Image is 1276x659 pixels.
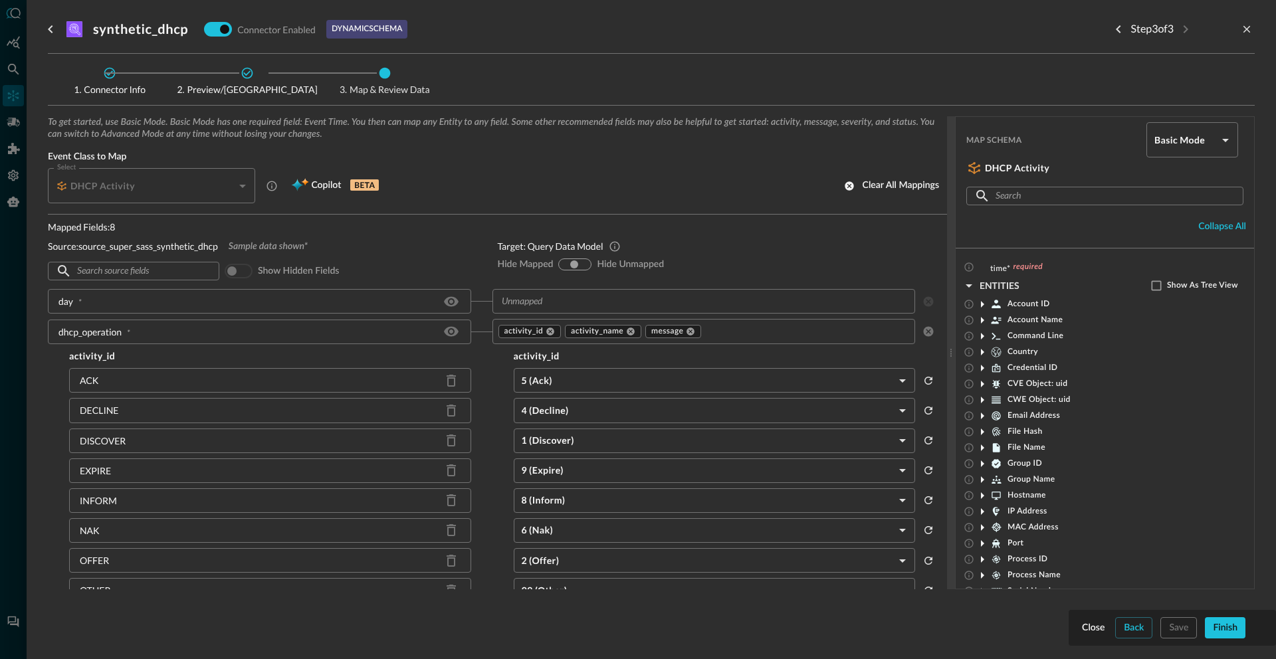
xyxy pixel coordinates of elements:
span: Email Address [1008,411,1060,421]
button: Delete source field [441,430,462,451]
h5: 99 (Other) [522,584,895,597]
svg: DHCP Activity events report MAC to IP assignment via DHCP from a client or server. [266,180,278,192]
button: Delete source field [441,490,462,511]
span: Hide Mapped [498,258,554,270]
button: reset selected values [920,490,936,511]
span: File Name [1008,442,1045,453]
button: reset selected values [920,400,936,421]
button: Close [1079,617,1107,638]
span: required [1013,262,1043,272]
button: reset selected values [920,460,936,481]
button: reset selected values [920,370,936,391]
button: CopilotBETA [283,175,387,197]
h5: 1 (Discover) [522,434,895,447]
span: IP Address [1008,506,1047,517]
h5: 9 (Expire) [522,464,895,477]
button: close-drawer [1239,21,1255,37]
p: Mapped Fields: 8 [48,220,477,234]
div: DISCOVER [80,434,126,448]
span: Process Name [1008,570,1061,581]
button: Back [1115,617,1152,638]
p: Connector Enabled [237,23,316,37]
button: Delete source field [441,519,462,541]
span: Show hidden fields [258,265,339,277]
h5: DHCP Activity [70,179,135,193]
label: Select [57,162,76,173]
span: Process ID [1008,554,1047,565]
button: reset selected values [920,580,936,601]
span: Sample data shown* [229,240,308,252]
div: DECLINE [80,403,118,417]
button: reset selected values [920,550,936,571]
div: day [58,294,73,308]
span: Preview/[GEOGRAPHIC_DATA] [177,85,317,94]
div: ACK [80,373,98,387]
button: Clear all mappings [836,175,947,197]
span: MAC Address [1008,522,1059,533]
span: Country [1008,347,1038,357]
button: Hide/Show source field [441,291,462,312]
p: dynamic schema [332,23,402,35]
span: Command Line [1008,331,1063,341]
p: Step 3 of 3 [1130,21,1174,37]
span: Hostname [1008,490,1046,501]
svg: Amazon Athena (for Amazon S3) [66,21,82,37]
svg: Query’s Data Model (QDM) is based on the Open Cybersecurity Schema Framework (OCSF). QDM aims to ... [609,240,621,252]
span: Show As Tree View [1167,280,1238,291]
p: Target: Query Data Model [498,239,603,253]
button: Delete source field [441,580,462,601]
span: Event Class to Map [48,151,947,163]
span: Port [1008,538,1023,549]
h5: 4 (Decline) [522,404,895,417]
button: Collapse all [1190,216,1254,237]
h5: activity_id [48,349,492,363]
h3: synthetic_dhcp [93,21,188,37]
button: reset selected values [920,430,936,451]
span: Map Schema [966,136,1141,145]
button: Hide/Show source field [441,321,462,342]
div: OFFER [80,553,109,567]
span: CVE Object: uid [1008,379,1067,389]
div: dhcp_operation [58,325,122,339]
span: Copilot [311,177,341,194]
span: Group ID [1008,458,1042,469]
p: Source: source_super_sass_synthetic_dhcp [48,239,218,253]
button: Finish [1205,617,1245,638]
span: Credential ID [1008,363,1057,373]
span: Account ID [1008,299,1050,310]
span: CWE Object: uid [1008,395,1071,405]
button: go back [40,19,61,40]
span: Map & Review Data [328,85,441,94]
span: Serial Number [1008,586,1061,597]
span: activity_name [571,326,623,337]
span: To get started, use Basic Mode. Basic Mode has one required field: Event Time. You then can map a... [48,116,947,140]
button: reset selected values [920,519,936,541]
div: INFORM [80,494,117,508]
span: time* [990,265,1011,273]
div: activity_name [565,325,641,338]
div: NAK [80,523,100,537]
h5: 6 (Nak) [522,523,895,537]
button: Delete source field [441,370,462,391]
p: BETA [350,179,379,191]
div: OTHER [80,583,110,597]
span: activity_id [504,326,544,337]
span: File Hash [1008,426,1043,437]
h5: 5 (Ack) [522,374,895,387]
h5: 2 (Offer) [522,554,895,567]
button: Delete source field [441,550,462,571]
span: message [651,326,683,337]
button: clear selected values [920,324,936,339]
button: ENTITIES [961,275,1027,296]
div: activity_id [498,325,562,338]
span: Account Name [1008,315,1063,326]
h5: 8 (Inform) [522,494,895,507]
button: Delete source field [441,460,462,481]
input: Search [996,184,1213,209]
h5: Basic Mode [1154,134,1217,147]
div: show-all [558,258,591,270]
input: Search source fields [77,259,189,284]
span: Connector Info [53,85,166,94]
h5: activity_id [492,349,937,363]
button: Delete source field [441,400,462,421]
